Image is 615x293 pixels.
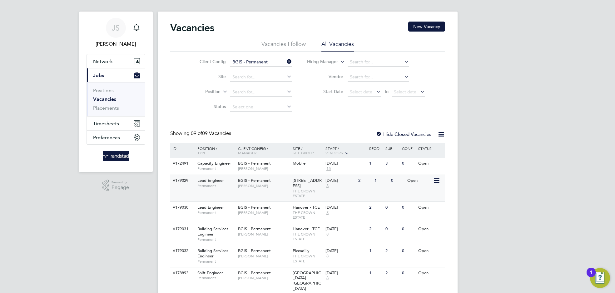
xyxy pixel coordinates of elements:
[197,205,224,210] span: Lead Engineer
[112,24,120,32] span: JS
[293,248,310,253] span: Piccadilly
[325,166,332,171] span: 15
[93,96,116,102] a: Vacancies
[87,82,145,116] div: Jobs
[325,254,330,259] span: 8
[293,189,322,198] span: THE CROWN ESTATE
[102,180,129,191] a: Powered byEngage
[238,166,290,171] span: [PERSON_NAME]
[384,158,400,169] div: 3
[170,130,232,137] div: Showing
[236,143,291,158] div: Client Config /
[384,143,400,154] div: Sub
[400,223,417,235] div: 0
[325,150,343,155] span: Vendors
[368,158,384,169] div: 1
[348,73,409,82] input: Search for...
[171,202,193,213] div: V179030
[171,223,193,235] div: V179031
[103,151,129,161] img: randstad-logo-retina.png
[93,87,114,93] a: Positions
[93,121,119,127] span: Timesheets
[417,202,444,213] div: Open
[325,232,330,237] span: 8
[93,58,113,64] span: Network
[400,267,417,279] div: 0
[384,223,400,235] div: 0
[87,117,145,130] button: Timesheets
[230,103,292,112] input: Select one
[325,271,366,276] div: [DATE]
[417,158,444,169] div: Open
[230,58,292,67] input: Search for...
[93,72,104,78] span: Jobs
[197,166,235,171] span: Permanent
[197,270,223,276] span: Shift Engineer
[400,143,417,154] div: Conf
[197,178,224,183] span: Lead Engineer
[197,276,235,281] span: Permanent
[384,245,400,257] div: 2
[406,175,433,186] div: Open
[293,210,322,220] span: THE CROWN ESTATE
[87,151,145,161] a: Go to home page
[325,248,366,254] div: [DATE]
[197,183,235,188] span: Permanent
[368,202,384,213] div: 2
[376,131,431,137] label: Hide Closed Vacancies
[112,180,129,185] span: Powered by
[190,59,226,64] label: Client Config
[382,87,390,96] span: To
[197,248,228,259] span: Building Services Engineer
[400,158,417,169] div: 0
[238,161,271,166] span: BGIS - Permanent
[171,245,193,257] div: V179032
[400,202,417,213] div: 0
[190,104,226,109] label: Status
[293,205,320,210] span: Hanover - TCE
[417,267,444,279] div: Open
[238,270,271,276] span: BGIS - Permanent
[238,150,256,155] span: Manager
[197,161,231,166] span: Capacity Engineer
[79,12,153,172] nav: Main navigation
[171,175,193,186] div: V179029
[197,150,206,155] span: Type
[325,210,330,216] span: 8
[293,254,322,263] span: THE CROWN ESTATE
[324,143,368,159] div: Start /
[325,161,366,166] div: [DATE]
[384,267,400,279] div: 2
[171,267,193,279] div: V178893
[112,185,129,190] span: Engage
[197,226,228,237] span: Building Services Engineer
[384,202,400,213] div: 0
[190,74,226,79] label: Site
[238,226,271,231] span: BGIS - Permanent
[373,175,389,186] div: 1
[350,89,372,95] span: Select date
[368,267,384,279] div: 1
[87,40,145,48] span: Jamie Scattergood
[238,205,271,210] span: BGIS - Permanent
[93,105,119,111] a: Placements
[348,58,409,67] input: Search for...
[238,232,290,237] span: [PERSON_NAME]
[307,74,343,79] label: Vendor
[293,226,320,231] span: Hanover - TCE
[238,254,290,259] span: [PERSON_NAME]
[238,276,290,281] span: [PERSON_NAME]
[321,40,354,52] li: All Vacancies
[408,22,445,32] button: New Vacancy
[87,18,145,48] a: JS[PERSON_NAME]
[93,135,120,141] span: Preferences
[185,89,221,95] label: Position
[293,232,322,241] span: THE CROWN ESTATE
[170,22,214,34] h2: Vacancies
[417,245,444,257] div: Open
[197,259,235,264] span: Permanent
[87,131,145,144] button: Preferences
[417,223,444,235] div: Open
[293,150,314,155] span: Site Group
[368,143,384,154] div: Reqd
